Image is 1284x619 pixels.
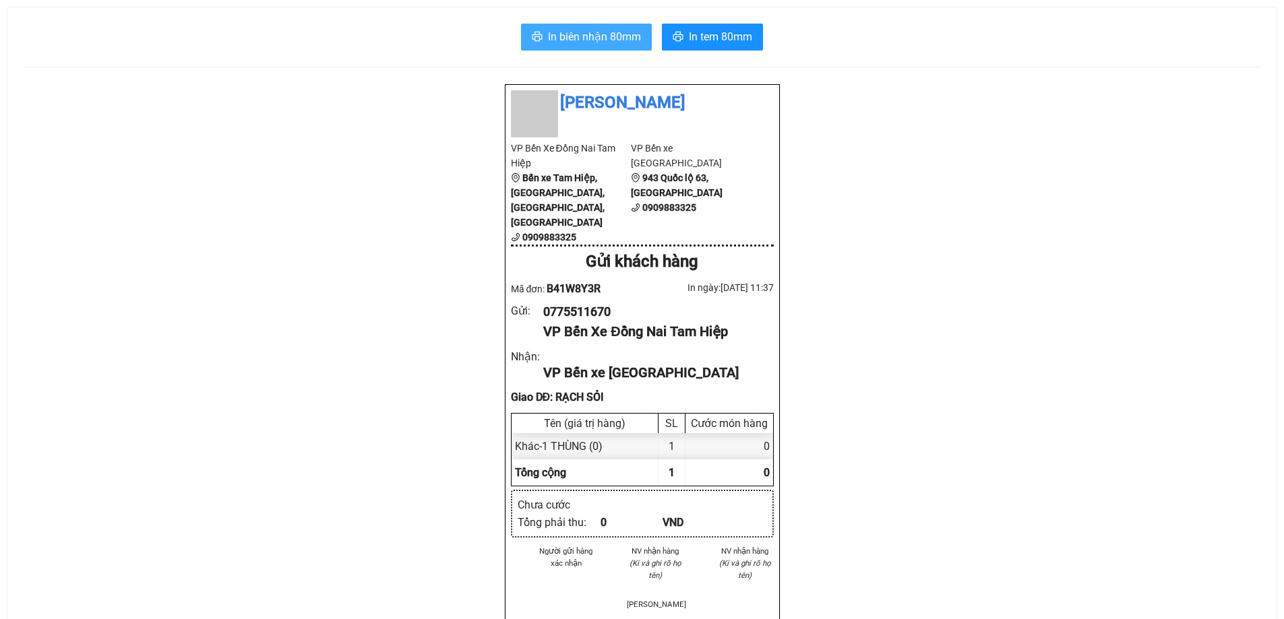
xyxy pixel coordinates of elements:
[138,79,262,107] div: Nhận: Bến xe [GEOGRAPHIC_DATA]
[532,31,543,44] span: printer
[543,321,762,342] div: VP Bến Xe Đồng Nai Tam Hiệp
[511,249,774,275] div: Gửi khách hàng
[518,514,601,531] div: Tổng phải thu :
[627,598,684,610] li: [PERSON_NAME]
[630,558,681,580] i: (Kí và ghi rõ họ tên)
[511,389,774,405] div: Giao DĐ: RẠCH SỎI
[543,362,762,383] div: VP Bến xe [GEOGRAPHIC_DATA]
[719,558,771,580] i: (Kí và ghi rõ họ tên)
[548,28,641,45] span: In biên nhận 80mm
[642,280,774,295] div: In ngày: [DATE] 11:37
[627,545,684,557] li: NV nhận hàng
[631,172,723,198] b: 943 Quốc lộ 63, [GEOGRAPHIC_DATA]
[689,417,770,430] div: Cước món hàng
[518,496,601,513] div: Chưa cước
[511,173,520,183] span: environment
[511,348,544,365] div: Nhận :
[764,466,770,479] span: 0
[659,433,685,459] div: 1
[515,417,654,430] div: Tên (giá trị hàng)
[716,545,774,557] li: NV nhận hàng
[663,514,725,531] div: VND
[631,141,752,170] li: VP Bến xe [GEOGRAPHIC_DATA]
[673,31,683,44] span: printer
[631,173,640,183] span: environment
[669,466,675,479] span: 1
[10,79,131,107] div: Gửi: Bến Xe Đồng Nai Tam Hiệp
[689,28,752,45] span: In tem 80mm
[547,282,601,295] span: B41W8Y3R
[543,302,762,321] div: 0775511670
[522,232,576,242] b: 0909883325
[538,545,595,569] li: Người gửi hàng xác nhận
[511,172,605,228] b: Bến xe Tam Hiệp, [GEOGRAPHIC_DATA], [GEOGRAPHIC_DATA], [GEOGRAPHIC_DATA]
[511,90,774,116] li: [PERSON_NAME]
[511,232,520,242] span: phone
[511,141,632,170] li: VP Bến Xe Đồng Nai Tam Hiệp
[515,466,566,479] span: Tổng cộng
[511,302,544,319] div: Gửi :
[511,280,642,297] div: Mã đơn:
[685,433,773,459] div: 0
[105,57,167,71] text: B41W8Y3R
[662,24,763,51] button: printerIn tem 80mm
[662,417,681,430] div: SL
[601,514,663,531] div: 0
[631,203,640,212] span: phone
[642,202,696,213] b: 0909883325
[521,24,652,51] button: printerIn biên nhận 80mm
[515,440,603,453] span: Khác - 1 THÙNG (0)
